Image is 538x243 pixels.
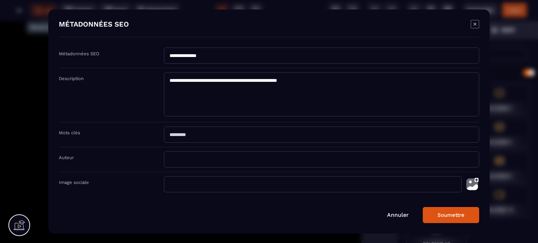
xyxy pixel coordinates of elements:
[75,48,286,126] h1: Pourquoi vous font perdre votre temps
[423,207,479,223] button: Soumettre
[59,51,99,56] label: Métadonnées SEO
[387,212,409,218] a: Annuler
[59,20,129,30] h4: MÉTADONNÉES SEO
[59,180,89,185] label: Image sociale
[231,16,271,43] h1: ÉPISODE 2
[59,76,84,81] label: Description
[465,176,479,192] img: photo-upload.002a6cb0.svg
[59,130,80,135] label: Mots clés
[59,155,74,160] label: Auteur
